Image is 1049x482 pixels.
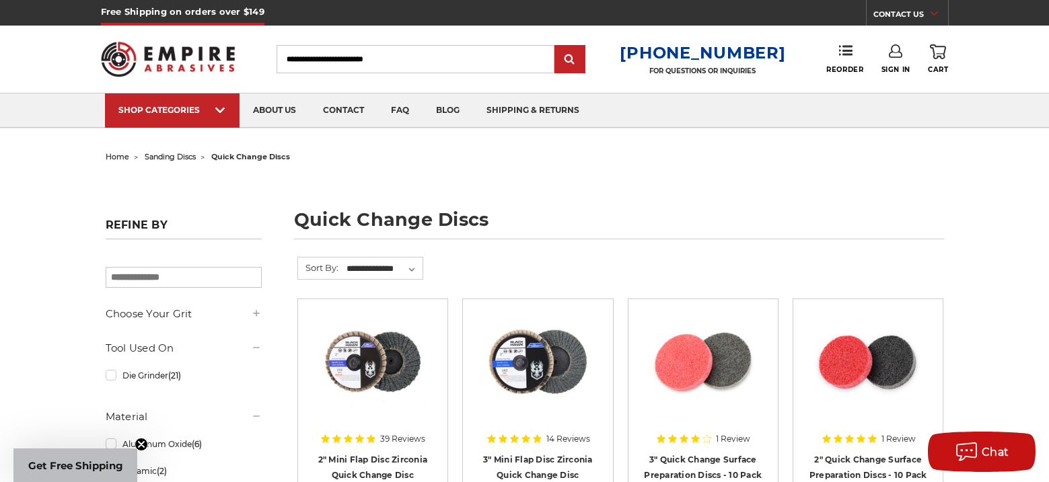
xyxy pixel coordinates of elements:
span: Reorder [826,65,863,74]
img: 2 inch surface preparation discs [814,309,922,416]
a: Aluminum Oxide [106,432,262,456]
h5: Tool Used On [106,340,262,356]
a: Reorder [826,44,863,73]
img: 3 inch surface preparation discs [649,309,757,416]
span: quick change discs [211,152,290,161]
span: 14 Reviews [546,435,590,443]
a: home [106,152,129,161]
img: Black Hawk Abrasives 2-inch Zirconia Flap Disc with 60 Grit Zirconia for Smooth Finishing [319,309,427,416]
a: 3" Quick Change Surface Preparation Discs - 10 Pack [644,454,762,480]
span: 1 Review [716,435,750,443]
a: BHA 3" Quick Change 60 Grit Flap Disc for Fine Grinding and Finishing [472,309,603,439]
a: Die Grinder [106,364,262,387]
a: 3" Mini Flap Disc Zirconia Quick Change Disc [483,454,593,480]
h1: quick change discs [294,210,944,239]
div: Get Free ShippingClose teaser [13,448,137,482]
label: Sort By: [298,257,338,278]
select: Sort By: [345,259,423,279]
a: 2 inch surface preparation discs [803,309,933,439]
span: (2) [157,466,167,476]
span: Cart [928,65,948,74]
p: FOR QUESTIONS OR INQUIRIES [620,67,785,75]
button: Chat [928,432,1036,472]
a: Cart [928,44,948,74]
a: 2" Quick Change Surface Preparation Discs - 10 Pack [809,454,927,480]
span: (6) [192,439,202,449]
a: faq [377,93,423,128]
a: shipping & returns [473,93,593,128]
span: Sign In [881,65,910,74]
h5: Material [106,409,262,425]
img: Empire Abrasives [101,33,236,85]
input: Submit [556,46,583,73]
a: about us [240,93,310,128]
span: Chat [982,446,1009,458]
div: SHOP CATEGORIES [118,105,226,115]
a: sanding discs [145,152,196,161]
a: blog [423,93,473,128]
a: Black Hawk Abrasives 2-inch Zirconia Flap Disc with 60 Grit Zirconia for Smooth Finishing [308,309,438,439]
a: 2" Mini Flap Disc Zirconia Quick Change Disc [318,454,428,480]
span: (21) [168,370,181,380]
a: CONTACT US [873,7,948,26]
img: BHA 3" Quick Change 60 Grit Flap Disc for Fine Grinding and Finishing [484,309,591,416]
span: 39 Reviews [380,435,425,443]
button: Close teaser [135,438,148,451]
h5: Choose Your Grit [106,306,262,322]
a: contact [310,93,377,128]
a: [PHONE_NUMBER] [620,43,785,63]
a: 3 inch surface preparation discs [638,309,768,439]
span: Get Free Shipping [28,459,123,472]
h5: Refine by [106,218,262,239]
span: 1 Review [881,435,916,443]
